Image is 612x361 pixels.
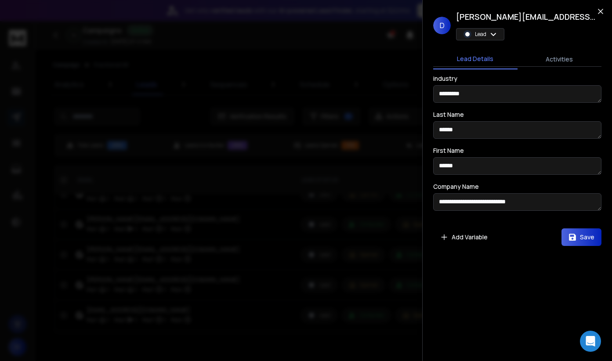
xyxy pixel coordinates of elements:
[433,112,464,118] label: Last Name
[518,50,602,69] button: Activities
[433,184,479,190] label: Company Name
[433,148,464,154] label: First Name
[580,331,601,352] div: Open Intercom Messenger
[561,228,601,246] button: Save
[433,76,457,82] label: industry
[475,31,486,38] p: Lead
[433,17,451,34] span: D
[433,49,518,69] button: Lead Details
[433,228,495,246] button: Add Variable
[456,11,597,23] h1: [PERSON_NAME][EMAIL_ADDRESS][DOMAIN_NAME]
